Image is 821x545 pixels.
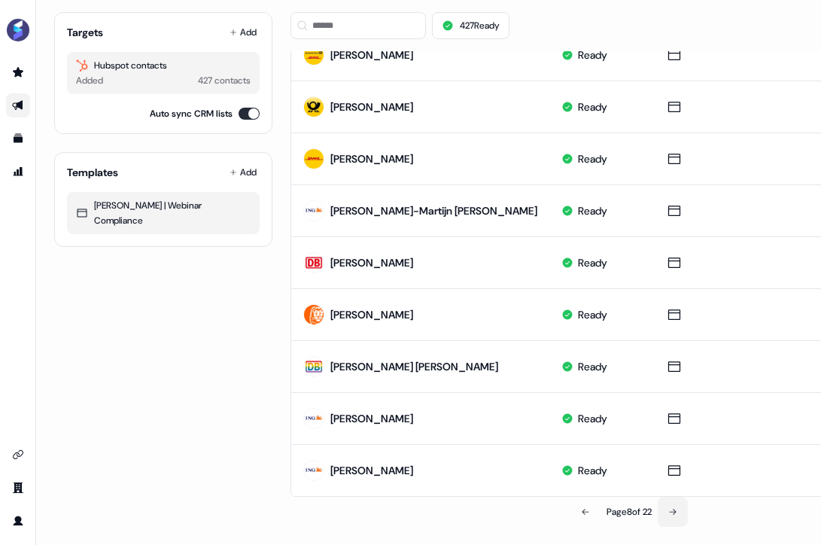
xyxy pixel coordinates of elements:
div: Ready [578,47,607,62]
div: Hubspot contacts [76,58,251,73]
div: Ready [578,255,607,270]
a: Go to outbound experience [6,93,30,117]
div: [PERSON_NAME] [330,47,413,62]
div: Ready [578,307,607,322]
a: Go to prospects [6,60,30,84]
div: Ready [578,99,607,114]
label: Auto sync CRM lists [150,106,233,121]
div: [PERSON_NAME] | Webinar Compliance [76,198,251,228]
div: Ready [578,411,607,426]
div: Ready [578,359,607,374]
div: [PERSON_NAME] [330,151,413,166]
div: 427 contacts [198,73,251,88]
button: Add [227,22,260,43]
div: [PERSON_NAME] [330,463,413,478]
div: Page 8 of 22 [607,504,652,519]
div: [PERSON_NAME] [330,255,413,270]
div: Ready [578,463,607,478]
a: Go to attribution [6,160,30,184]
div: [PERSON_NAME]-Martijn [PERSON_NAME] [330,203,537,218]
a: Go to templates [6,126,30,151]
div: Added [76,73,103,88]
button: Add [227,162,260,183]
div: [PERSON_NAME] [330,307,413,322]
a: Go to profile [6,509,30,533]
button: 427Ready [432,12,509,39]
div: [PERSON_NAME] [330,99,413,114]
div: [PERSON_NAME] [PERSON_NAME] [330,359,498,374]
div: Targets [67,25,103,40]
div: Ready [578,151,607,166]
div: Ready [578,203,607,218]
a: Go to team [6,476,30,500]
a: Go to integrations [6,443,30,467]
div: Templates [67,165,118,180]
div: [PERSON_NAME] [330,411,413,426]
